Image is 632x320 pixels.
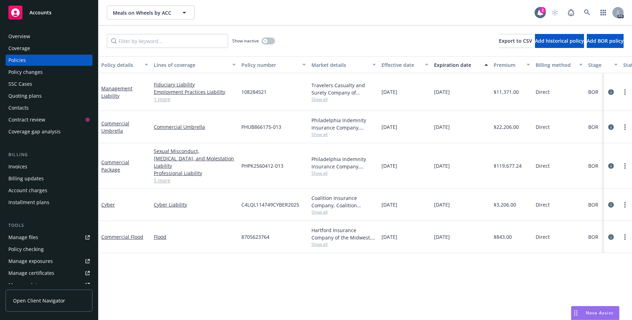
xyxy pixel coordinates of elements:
span: $22,206.00 [494,123,519,131]
div: Billing method [536,61,575,69]
span: [DATE] [434,233,450,241]
a: Manage exposures [6,256,92,267]
a: Cyber Liability [154,201,236,208]
div: Billing [6,151,92,158]
a: Fiduciary Liability [154,81,236,88]
div: Hartford Insurance Company of the Midwest, Hartford Insurance Group [311,227,376,241]
div: Premium [494,61,522,69]
div: Drag to move [571,306,580,320]
span: Direct [536,162,550,169]
span: 108284521 [241,88,267,96]
button: Billing method [533,56,585,73]
div: Policy changes [8,67,43,78]
a: more [621,88,629,96]
div: Policies [8,55,26,66]
a: Coverage [6,43,92,54]
span: Accounts [29,10,51,15]
span: Direct [536,201,550,208]
a: circleInformation [607,201,615,209]
button: Policy details [98,56,151,73]
div: Manage claims [8,279,44,291]
div: Overview [8,31,30,42]
a: circleInformation [607,123,615,131]
span: $119,677.24 [494,162,522,169]
a: 1 more [154,96,236,103]
div: Billing updates [8,173,44,184]
button: Effective date [379,56,431,73]
span: Show all [311,96,376,102]
a: Management Liability [101,85,132,99]
div: Invoices [8,161,27,172]
div: Stage [588,61,610,69]
a: Start snowing [548,6,562,20]
span: Add BOR policy [587,37,624,44]
button: Expiration date [431,56,491,73]
a: 5 more [154,177,236,184]
a: Manage certificates [6,267,92,279]
div: Tools [6,222,92,229]
div: Coverage [8,43,30,54]
span: BOR [588,201,598,208]
div: Installment plans [8,197,49,208]
a: circleInformation [607,162,615,170]
a: more [621,162,629,170]
span: Direct [536,233,550,241]
a: more [621,201,629,209]
a: Invoices [6,161,92,172]
span: [DATE] [382,201,397,208]
div: Manage certificates [8,267,54,279]
button: Policy number [239,56,309,73]
span: [DATE] [434,88,450,96]
a: Report a Bug [564,6,578,20]
a: Coverage gap analysis [6,126,92,137]
button: Lines of coverage [151,56,239,73]
a: Accounts [6,3,92,22]
a: Manage files [6,232,92,243]
a: Overview [6,31,92,42]
span: Direct [536,123,550,131]
a: Policies [6,55,92,66]
a: Commercial Flood [101,234,143,240]
span: BOR [588,123,598,131]
a: more [621,123,629,131]
a: circleInformation [607,88,615,96]
div: Account charges [8,185,47,196]
span: [DATE] [382,162,397,169]
div: Philadelphia Indemnity Insurance Company, [GEOGRAPHIC_DATA] Insurance Companies [311,117,376,131]
span: Open Client Navigator [13,297,65,304]
button: Meals on Wheels by ACC [107,6,194,20]
div: Effective date [382,61,421,69]
a: Contacts [6,102,92,113]
span: C4LQL114749CYBER2025 [241,201,299,208]
div: Policy number [241,61,298,69]
div: Travelers Casualty and Surety Company of America, Travelers Insurance [311,82,376,96]
button: Stage [585,56,620,73]
a: Professional Liability [154,169,236,177]
span: Add historical policy [535,37,584,44]
span: [DATE] [382,233,397,241]
span: $843.00 [494,233,512,241]
button: Market details [309,56,379,73]
div: Policy details [101,61,140,69]
a: circleInformation [607,233,615,241]
span: Show inactive [232,38,259,44]
span: BOR [588,88,598,96]
span: $3,206.00 [494,201,516,208]
button: Premium [491,56,533,73]
span: [DATE] [382,88,397,96]
span: Meals on Wheels by ACC [113,9,173,16]
button: Add BOR policy [587,34,624,48]
div: Manage exposures [8,256,53,267]
div: SSC Cases [8,78,32,90]
div: Quoting plans [8,90,42,102]
div: Coalition Insurance Company, Coalition Insurance Solutions (Carrier) [311,194,376,209]
span: Nova Assist [586,310,613,316]
a: Commercial Umbrella [154,123,236,131]
span: Direct [536,88,550,96]
div: Coverage gap analysis [8,126,61,137]
span: Show all [311,131,376,137]
div: Market details [311,61,368,69]
span: Show all [311,170,376,176]
div: 2 [540,7,546,13]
